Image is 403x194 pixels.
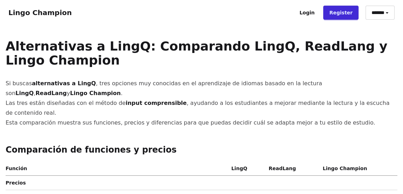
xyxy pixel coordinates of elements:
[6,145,397,156] h2: Comparación de funciones y precios
[323,6,359,20] a: Register
[126,100,186,106] strong: input comprensible
[32,80,96,87] strong: alternativas a LingQ
[70,90,121,96] strong: Lingo Champion
[15,90,34,96] strong: LingQ
[320,164,397,176] th: Lingo Champion
[228,164,266,176] th: LingQ
[6,164,228,176] th: Función
[266,164,320,176] th: ReadLang
[6,39,397,67] h1: Alternativas a LingQ: Comparando LingQ, ReadLang y Lingo Champion
[8,8,72,17] a: Lingo Champion
[294,6,320,20] a: Login
[6,79,397,128] p: Si buscas , tres opciones muy conocidas en el aprendizaje de idiomas basado en la lectura son , y...
[35,90,66,96] strong: ReadLang
[6,180,26,186] strong: Precios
